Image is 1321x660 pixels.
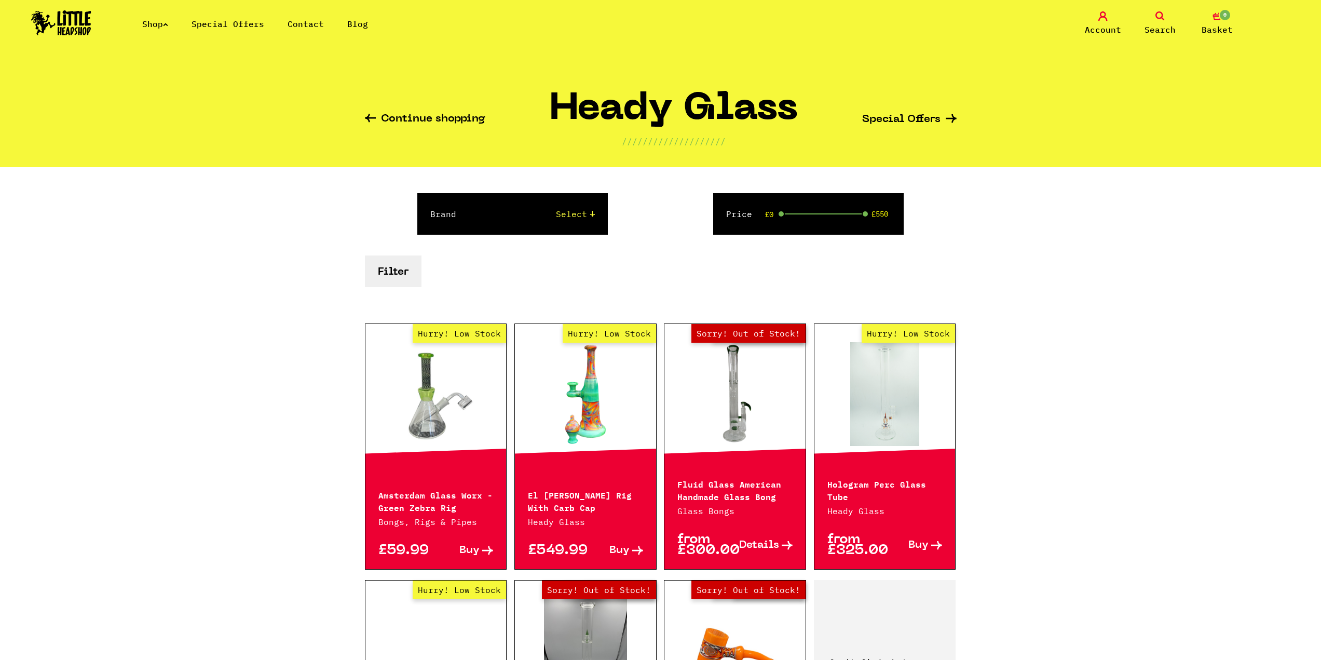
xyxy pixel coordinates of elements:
[885,534,943,556] a: Buy
[542,581,656,599] span: Sorry! Out of Stock!
[677,477,793,502] p: Fluid Glass American Handmade Glass Bong
[365,114,485,126] a: Continue shopping
[365,255,421,287] button: Filter
[622,135,726,147] p: ////////////////////
[677,505,793,517] p: Glass Bongs
[1085,23,1121,36] span: Account
[827,534,885,556] p: from £325.00
[378,516,494,528] p: Bongs, Rigs & Pipes
[1219,9,1231,21] span: 0
[908,540,929,551] span: Buy
[528,488,643,513] p: El [PERSON_NAME] Rig With Carb Cap
[192,19,264,29] a: Special Offers
[726,208,752,220] label: Price
[664,342,806,446] a: Out of Stock Hurry! Low Stock Sorry! Out of Stock!
[288,19,324,29] a: Contact
[1202,23,1233,36] span: Basket
[585,545,643,556] a: Buy
[347,19,368,29] a: Blog
[691,581,806,599] span: Sorry! Out of Stock!
[862,114,957,125] a: Special Offers
[378,488,494,513] p: Amsterdam Glass Worx - Green Zebra Rig
[378,545,436,556] p: £59.99
[827,477,943,502] p: Hologram Perc Glass Tube
[1134,11,1186,36] a: Search
[413,324,506,343] span: Hurry! Low Stock
[1145,23,1176,36] span: Search
[459,545,480,556] span: Buy
[862,324,955,343] span: Hurry! Low Stock
[871,210,888,218] span: £550
[413,581,506,599] span: Hurry! Low Stock
[739,540,779,551] span: Details
[549,92,798,135] h1: Heady Glass
[827,505,943,517] p: Heady Glass
[31,10,91,35] img: Little Head Shop Logo
[430,208,456,220] label: Brand
[677,534,735,556] p: from £300.00
[1191,11,1243,36] a: 0 Basket
[563,324,656,343] span: Hurry! Low Stock
[365,342,507,446] a: Hurry! Low Stock
[515,342,656,446] a: Hurry! Low Stock
[691,324,806,343] span: Sorry! Out of Stock!
[528,545,585,556] p: £549.99
[528,516,643,528] p: Heady Glass
[765,210,773,219] span: £0
[609,545,630,556] span: Buy
[142,19,168,29] a: Shop
[435,545,493,556] a: Buy
[735,534,793,556] a: Details
[814,342,956,446] a: Hurry! Low Stock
